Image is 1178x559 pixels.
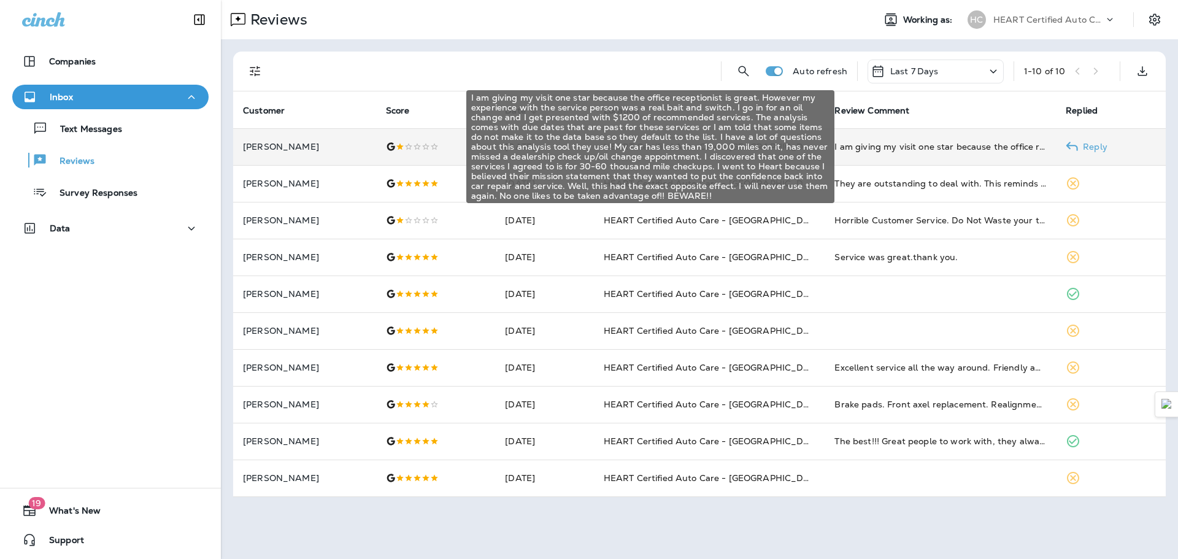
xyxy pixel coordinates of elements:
span: Score [386,106,410,116]
td: [DATE] [495,349,593,386]
button: Export as CSV [1130,59,1155,83]
button: Reviews [12,147,209,173]
span: HEART Certified Auto Care - [GEOGRAPHIC_DATA] [604,288,824,299]
p: [PERSON_NAME] [243,142,366,152]
span: HEART Certified Auto Care - [GEOGRAPHIC_DATA] [604,472,824,484]
span: What's New [37,506,101,520]
button: Search Reviews [731,59,756,83]
button: Settings [1144,9,1166,31]
div: HC [968,10,986,29]
span: Support [37,535,84,550]
button: Support [12,528,209,552]
p: Survey Responses [47,188,137,199]
div: Brake pads. Front axel replacement. Realignment. Heart does great work and keeps you posted of th... [834,398,1046,411]
p: [PERSON_NAME] [243,363,366,372]
p: HEART Certified Auto Care [993,15,1104,25]
p: Reviews [245,10,307,29]
p: Text Messages [48,124,122,136]
td: [DATE] [495,460,593,496]
button: Collapse Sidebar [182,7,217,32]
div: The best!!! Great people to work with, they always make sure youre taken care of. [834,435,1046,447]
p: [PERSON_NAME] [243,326,366,336]
p: [PERSON_NAME] [243,473,366,483]
p: Data [50,223,71,233]
span: Replied [1066,106,1098,116]
button: 19What's New [12,498,209,523]
span: Review Comment [834,106,909,116]
p: Auto refresh [793,66,847,76]
span: Replied [1066,105,1114,116]
span: Working as: [903,15,955,25]
span: 19 [28,497,45,509]
button: Inbox [12,85,209,109]
td: [DATE] [495,239,593,276]
button: Survey Responses [12,179,209,205]
p: Companies [49,56,96,66]
button: Filters [243,59,268,83]
p: Inbox [50,92,73,102]
div: They are outstanding to deal with. This reminds of the old time honest and trustworthy auto speci... [834,177,1046,190]
div: Service was great.thank you. [834,251,1046,263]
td: [DATE] [495,312,593,349]
p: Reviews [47,156,94,168]
div: Horrible Customer Service. Do Not Waste your time or $$ here. I remember them being scammers and ... [834,214,1046,226]
div: Excellent service all the way around. Friendly and skilled technicians and receptionist. I was ke... [834,361,1046,374]
button: Data [12,216,209,241]
span: Customer [243,105,301,116]
td: [DATE] [495,423,593,460]
div: I am giving my visit one star because the office receptionist is great. However my experience wit... [466,90,834,203]
button: Companies [12,49,209,74]
button: Text Messages [12,115,209,141]
p: [PERSON_NAME] [243,179,366,188]
span: Review Comment [834,105,925,116]
span: HEART Certified Auto Care - [GEOGRAPHIC_DATA] [604,252,824,263]
p: Reply [1078,142,1107,152]
span: Customer [243,106,285,116]
span: HEART Certified Auto Care - [GEOGRAPHIC_DATA] [604,399,824,410]
p: Last 7 Days [890,66,939,76]
p: [PERSON_NAME] [243,215,366,225]
div: I am giving my visit one star because the office receptionist is great. However my experience wit... [834,141,1046,153]
td: [DATE] [495,202,593,239]
td: [DATE] [495,276,593,312]
p: [PERSON_NAME] [243,436,366,446]
div: 1 - 10 of 10 [1024,66,1065,76]
td: [DATE] [495,386,593,423]
img: Detect Auto [1161,399,1172,410]
p: [PERSON_NAME] [243,289,366,299]
p: [PERSON_NAME] [243,399,366,409]
span: Score [386,105,426,116]
span: HEART Certified Auto Care - [GEOGRAPHIC_DATA] [604,215,824,226]
span: HEART Certified Auto Care - [GEOGRAPHIC_DATA] [604,436,824,447]
span: HEART Certified Auto Care - [GEOGRAPHIC_DATA] [604,362,824,373]
span: HEART Certified Auto Care - [GEOGRAPHIC_DATA] [604,325,824,336]
p: [PERSON_NAME] [243,252,366,262]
